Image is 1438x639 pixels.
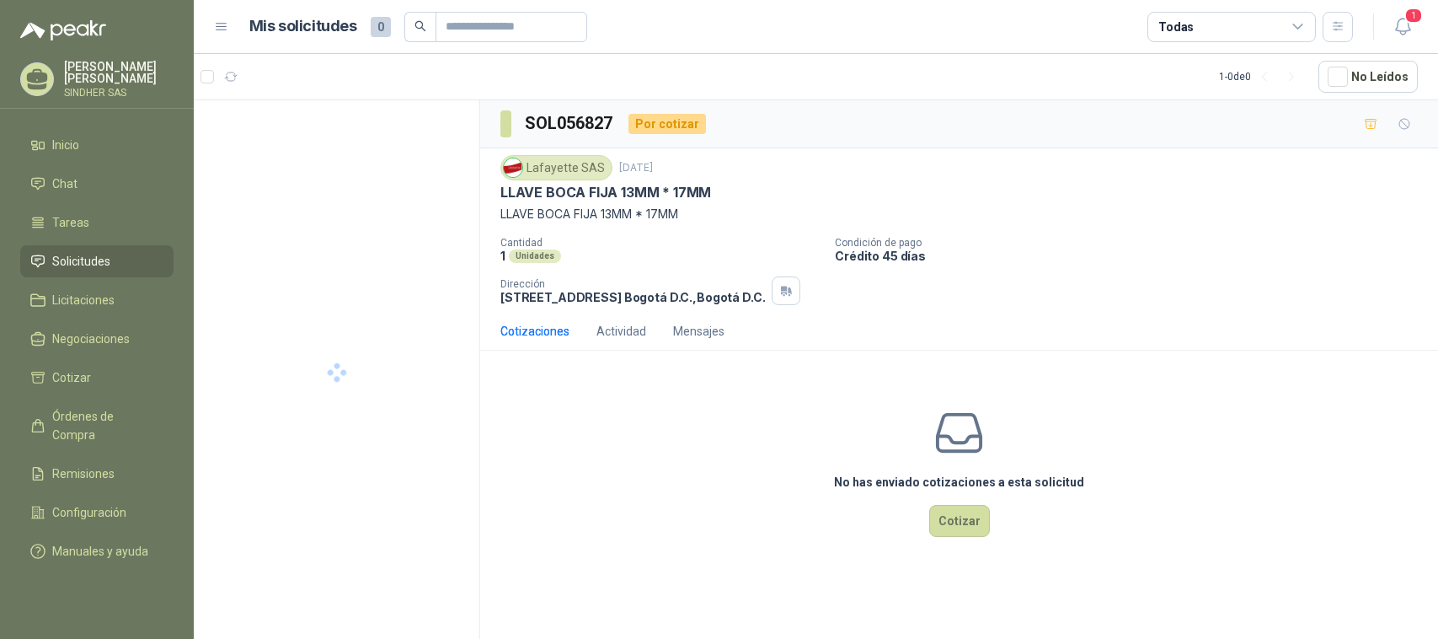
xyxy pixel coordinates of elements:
span: 1 [1404,8,1423,24]
p: SINDHER SAS [64,88,174,98]
div: Actividad [596,322,646,341]
span: Órdenes de Compra [52,407,158,444]
span: Configuración [52,503,126,522]
img: Company Logo [504,158,522,177]
a: Manuales y ayuda [20,535,174,567]
h3: No has enviado cotizaciones a esta solicitud [834,473,1084,491]
span: 0 [371,17,391,37]
a: Configuración [20,497,174,529]
a: Tareas [20,207,174,239]
div: 1 - 0 de 0 [1219,63,1305,90]
a: Negociaciones [20,323,174,355]
span: Cotizar [52,368,91,387]
p: 1 [500,249,505,263]
span: Licitaciones [52,291,115,309]
div: Todas [1158,18,1194,36]
h3: SOL056827 [525,110,615,137]
span: search [414,20,426,32]
p: LLAVE BOCA FIJA 13MM * 17MM [500,205,1418,223]
button: No Leídos [1318,61,1418,93]
button: Cotizar [929,505,990,537]
a: Órdenes de Compra [20,400,174,451]
p: Cantidad [500,237,821,249]
p: [PERSON_NAME] [PERSON_NAME] [64,61,174,84]
span: Manuales y ayuda [52,542,148,561]
div: Lafayette SAS [500,155,612,180]
span: Tareas [52,213,89,232]
div: Por cotizar [628,114,706,134]
p: Dirección [500,278,765,290]
a: Licitaciones [20,284,174,316]
p: Condición de pago [835,237,1431,249]
span: Solicitudes [52,252,110,271]
p: [DATE] [619,160,653,176]
a: Cotizar [20,362,174,394]
a: Inicio [20,129,174,161]
p: [STREET_ADDRESS] Bogotá D.C. , Bogotá D.C. [500,290,765,304]
span: Chat [52,175,78,193]
span: Negociaciones [52,330,130,348]
div: Mensajes [673,322,724,341]
a: Chat [20,168,174,200]
span: Remisiones [52,464,115,483]
p: LLAVE BOCA FIJA 13MM * 17MM [500,184,711,201]
a: Remisiones [20,458,174,490]
div: Unidades [509,250,561,263]
div: Cotizaciones [500,322,569,341]
button: 1 [1387,12,1418,42]
span: Inicio [52,136,79,154]
h1: Mis solicitudes [249,14,357,39]
p: Crédito 45 días [835,249,1431,263]
img: Logo peakr [20,20,106,40]
a: Solicitudes [20,245,174,277]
